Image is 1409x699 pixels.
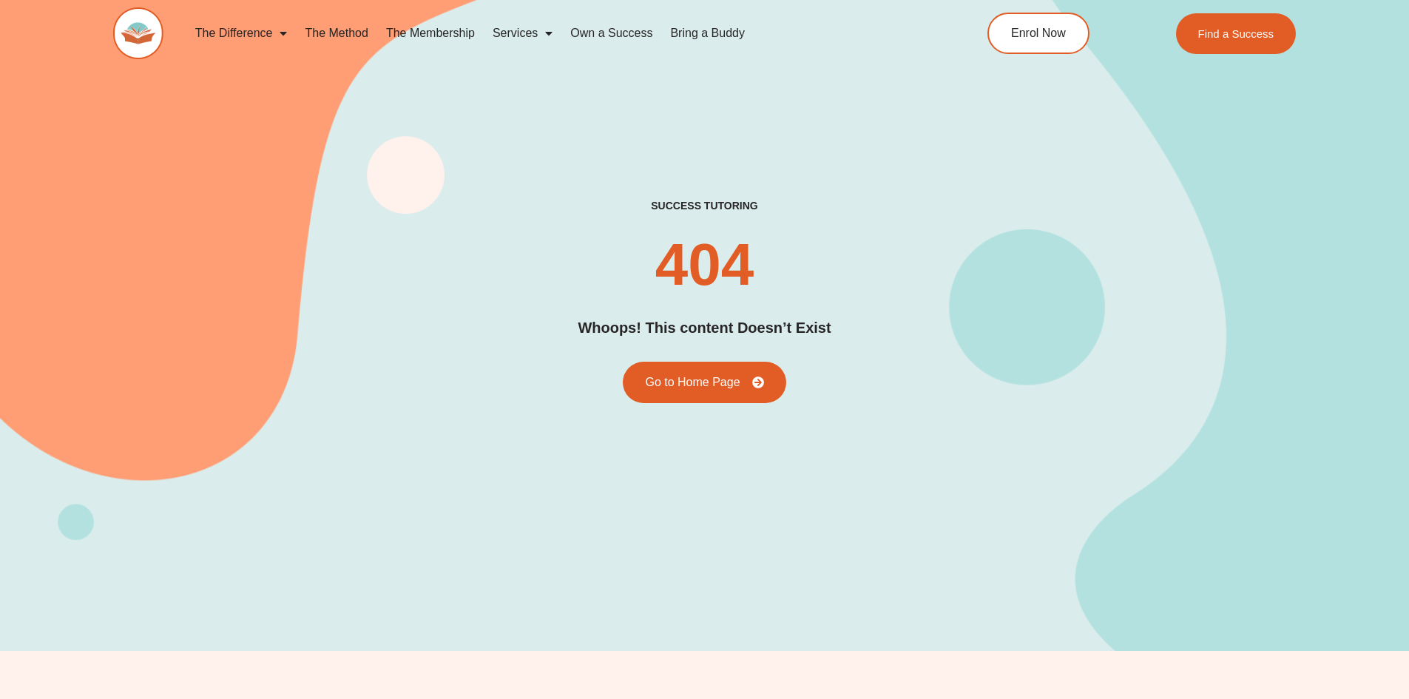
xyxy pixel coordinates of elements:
[296,16,376,50] a: The Method
[651,199,757,212] h2: success tutoring
[1198,28,1274,39] span: Find a Success
[1011,27,1066,39] span: Enrol Now
[484,16,561,50] a: Services
[186,16,297,50] a: The Difference
[377,16,484,50] a: The Membership
[623,362,785,403] a: Go to Home Page
[645,376,740,388] span: Go to Home Page
[987,13,1089,54] a: Enrol Now
[561,16,661,50] a: Own a Success
[578,317,831,340] h2: Whoops! This content Doesn’t Exist
[661,16,754,50] a: Bring a Buddy
[1176,13,1297,54] a: Find a Success
[186,16,920,50] nav: Menu
[655,235,754,294] h2: 404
